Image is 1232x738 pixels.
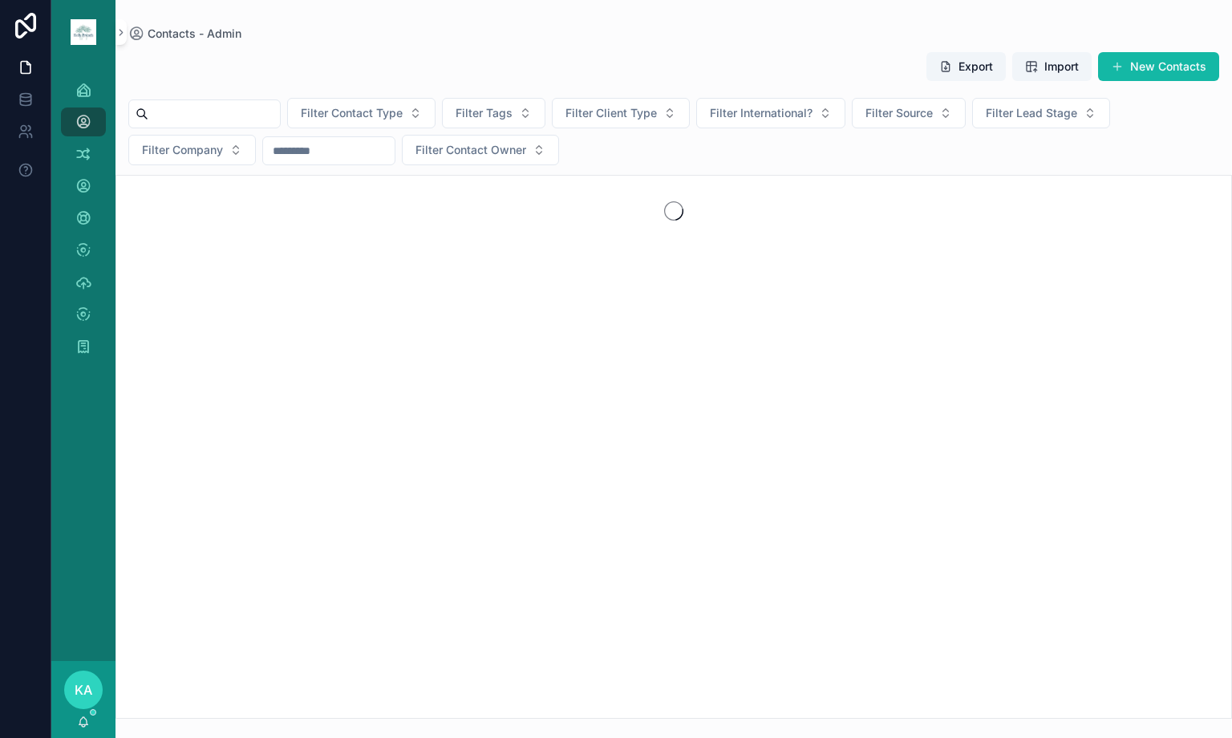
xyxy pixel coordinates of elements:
button: Select Button [696,98,845,128]
button: Select Button [402,135,559,165]
span: KA [75,680,92,699]
button: Export [926,52,1006,81]
span: Filter Contact Owner [415,142,526,158]
a: Contacts - Admin [128,26,241,42]
div: scrollable content [51,64,115,382]
button: New Contacts [1098,52,1219,81]
button: Select Button [852,98,966,128]
button: Select Button [552,98,690,128]
span: Import [1044,59,1079,75]
span: Contacts - Admin [148,26,241,42]
span: Filter Client Type [565,105,657,121]
button: Select Button [128,135,256,165]
span: Filter Lead Stage [986,105,1077,121]
span: Filter Source [865,105,933,121]
button: Select Button [972,98,1110,128]
button: Select Button [287,98,436,128]
img: App logo [71,19,96,45]
span: Filter Company [142,142,223,158]
button: Import [1012,52,1092,81]
span: Filter International? [710,105,813,121]
span: Filter Tags [456,105,513,121]
button: Select Button [442,98,545,128]
span: Filter Contact Type [301,105,403,121]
